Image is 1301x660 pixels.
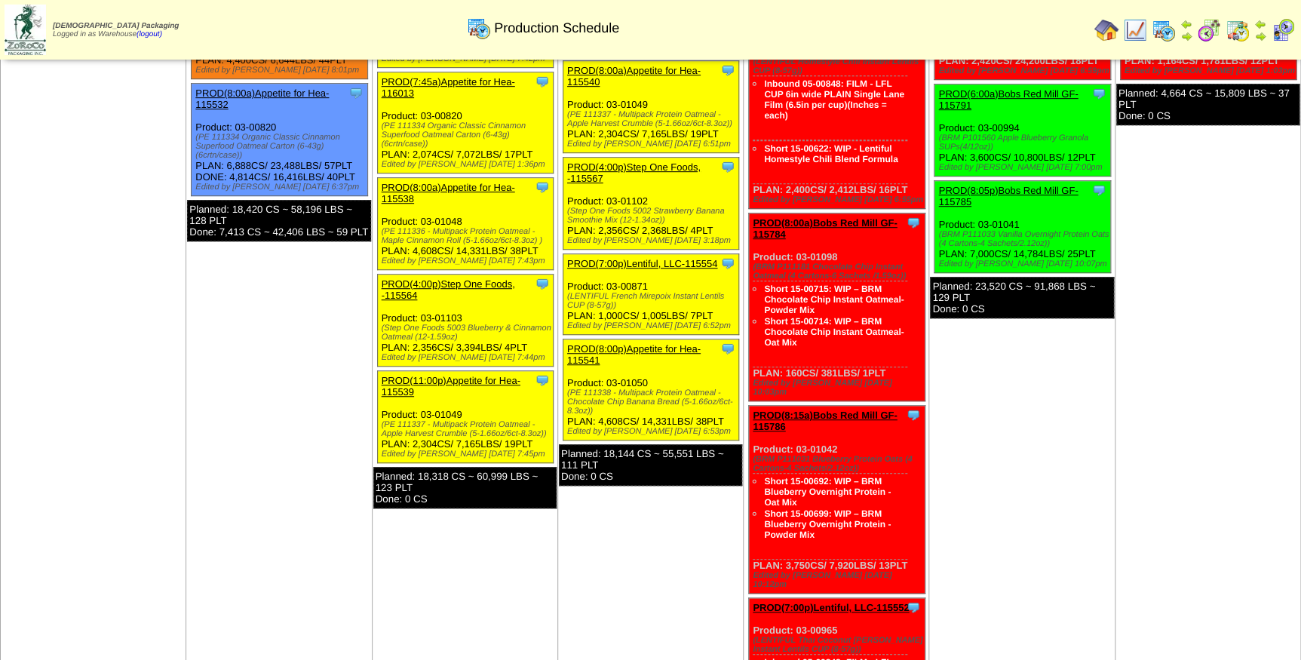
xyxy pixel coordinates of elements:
img: Tooltip [348,85,364,100]
div: Edited by [PERSON_NAME] [DATE] 6:59pm [938,66,1110,75]
img: calendarcustomer.gif [1271,18,1295,42]
img: Tooltip [535,276,550,291]
div: Planned: 18,420 CS ~ 58,196 LBS ~ 128 PLT Done: 7,413 CS ~ 42,406 LBS ~ 59 PLT [187,200,370,241]
a: Inbound 05-00848: FILM - LFL CUP 6in wide PLAIN Single Lane Film (6.5in per cup)(Inches = each) [764,78,904,121]
div: (LENTIFUL French Mirepoix Instant Lentils CUP (8-57g)) [567,292,739,310]
div: Edited by [PERSON_NAME] [DATE] 8:01pm [195,66,367,75]
img: Tooltip [720,159,735,174]
img: home.gif [1094,18,1118,42]
div: Product: 03-00820 PLAN: 6,888CS / 23,488LBS / 57PLT DONE: 4,814CS / 16,416LBS / 40PLT [192,84,368,196]
a: PROD(8:00a)Appetite for Hea-115538 [382,182,515,204]
span: [DEMOGRAPHIC_DATA] Packaging [53,22,179,30]
img: calendarblend.gif [1197,18,1221,42]
div: Edited by [PERSON_NAME] [DATE] 7:45pm [382,450,554,459]
a: PROD(7:00p)Lentiful, LLC-115552 [753,602,909,613]
a: PROD(8:05p)Bobs Red Mill GF-115785 [938,185,1078,207]
img: Tooltip [720,341,735,356]
div: Edited by [PERSON_NAME] [DATE] 10:03pm [753,379,925,397]
div: Planned: 18,318 CS ~ 60,999 LBS ~ 123 PLT Done: 0 CS [373,467,557,508]
div: Edited by [PERSON_NAME] [DATE] 7:44pm [382,353,554,362]
img: line_graph.gif [1123,18,1147,42]
div: Product: 03-00871 PLAN: 1,000CS / 1,005LBS / 7PLT [563,254,739,335]
div: Edited by [PERSON_NAME] [DATE] 3:18pm [567,236,739,245]
a: PROD(4:00p)Step One Foods, -115564 [382,278,515,301]
div: (Step One Foods 5002 Strawberry Banana Smoothie Mix (12-1.34oz)) [567,207,739,225]
img: calendarprod.gif [467,16,491,40]
div: Edited by [PERSON_NAME] [DATE] 1:36pm [382,160,554,169]
div: Edited by [PERSON_NAME] [DATE] 7:00pm [938,163,1110,172]
a: Short 15-00699: WIP – BRM Blueberry Overnight Protein - Powder Mix [764,508,891,540]
div: (BRM P111033 Vanilla Overnight Protein Oats (4 Cartons-4 Sachets/2.12oz)) [938,230,1110,248]
a: PROD(4:00p)Step One Foods, -115567 [567,161,701,184]
img: zoroco-logo-small.webp [5,5,46,55]
div: (LENTIFUL Thai Coconut [PERSON_NAME] Instant Lentils CUP (8-57g)) [753,636,925,654]
div: Planned: 4,664 CS ~ 15,809 LBS ~ 37 PLT Done: 0 CS [1116,84,1299,125]
img: Tooltip [906,600,921,615]
a: Short 15-00715: WIP – BRM Chocolate Chip Instant Oatmeal-Powder Mix [764,284,904,315]
div: Product: 03-01042 PLAN: 3,750CS / 7,920LBS / 13PLT [749,406,925,594]
img: Tooltip [1091,86,1106,101]
img: Tooltip [535,373,550,388]
a: PROD(8:15a)Bobs Red Mill GF-115786 [753,410,897,432]
span: Logged in as Warehouse [53,22,179,38]
div: (Step One Foods 5003 Blueberry & Cinnamon Oatmeal (12-1.59oz) [382,324,554,342]
img: Tooltip [1091,183,1106,198]
div: Edited by [PERSON_NAME] [DATE] 7:43pm [382,256,554,266]
img: Tooltip [535,180,550,195]
a: PROD(8:00a)Appetite for Hea-115540 [567,65,701,87]
div: Product: 03-00994 PLAN: 3,600CS / 10,800LBS / 12PLT [934,84,1111,177]
div: Edited by [PERSON_NAME] [DATE] 10:12pm [753,571,925,589]
div: (BRM P101560 Apple Blueberry Granola SUPs(4/12oz)) [938,134,1110,152]
a: Short 15-00622: WIP - Lentiful Homestyle Chili Blend Formula [764,143,898,164]
div: Product: 03-01049 PLAN: 2,304CS / 7,165LBS / 19PLT [377,371,554,463]
a: PROD(8:00a)Appetite for Hea-115532 [195,87,329,110]
div: Product: 03-01041 PLAN: 7,000CS / 14,784LBS / 25PLT [934,181,1111,273]
img: Tooltip [720,256,735,271]
img: arrowright.gif [1254,30,1266,42]
div: (PE 111338 - Multipack Protein Oatmeal - Chocolate Chip Banana Bread (5-1.66oz/6ct-8.3oz)) [567,388,739,416]
div: Product: 03-01049 PLAN: 2,304CS / 7,165LBS / 19PLT [563,61,739,153]
div: (PE 111337 - Multipack Protein Oatmeal - Apple Harvest Crumble (5-1.66oz/6ct-8.3oz)) [382,420,554,438]
img: calendarprod.gif [1152,18,1176,42]
img: Tooltip [906,407,921,422]
img: calendarinout.gif [1226,18,1250,42]
a: PROD(11:00p)Appetite for Hea-115539 [382,375,520,398]
div: (PE 111334 Organic Classic Cinnamon Superfood Oatmeal Carton (6-43g)(6crtn/case)) [195,133,367,160]
img: Tooltip [535,74,550,89]
div: Edited by [PERSON_NAME] [DATE] 6:53pm [567,427,739,436]
div: Edited by [PERSON_NAME] [DATE] 1:03pm [1125,66,1296,75]
div: (PE 111337 - Multipack Protein Oatmeal - Apple Harvest Crumble (5-1.66oz/6ct-8.3oz)) [567,110,739,128]
a: PROD(8:00p)Appetite for Hea-115541 [567,343,701,366]
div: (BRM P111181 Chocolate Chip Instant Oatmeal (4 Cartons-6 Sachets /1.59oz)) [753,262,925,281]
div: Planned: 18,144 CS ~ 55,551 LBS ~ 111 PLT Done: 0 CS [559,444,742,486]
div: Product: 03-01102 PLAN: 2,356CS / 2,368LBS / 4PLT [563,158,739,250]
div: (BRM P111031 Blueberry Protein Oats (4 Cartons-4 Sachets/2.12oz)) [753,455,925,473]
img: arrowleft.gif [1254,18,1266,30]
div: Product: 03-01098 PLAN: 160CS / 381LBS / 1PLT [749,213,925,401]
a: PROD(8:00a)Bobs Red Mill GF-115784 [753,217,897,240]
div: Edited by [PERSON_NAME] [DATE] 6:55pm [753,195,925,204]
a: PROD(7:45a)Appetite for Hea-116013 [382,76,515,99]
div: Planned: 23,520 CS ~ 91,868 LBS ~ 129 PLT Done: 0 CS [930,277,1113,318]
div: (PE 111336 - Multipack Protein Oatmeal - Maple Cinnamon Roll (5-1.66oz/6ct-8.3oz) ) [382,227,554,245]
div: (LENTIFUL Homestyle Chili Instant Lentils CUP (8-57g)) [753,57,925,75]
img: Tooltip [720,63,735,78]
a: PROD(6:00a)Bobs Red Mill GF-115791 [938,88,1078,111]
div: Product: 03-01103 PLAN: 2,356CS / 3,394LBS / 4PLT [377,275,554,367]
div: Product: 03-00910 PLAN: 2,400CS / 2,412LBS / 16PLT [749,20,925,209]
div: Edited by [PERSON_NAME] [DATE] 6:52pm [567,321,739,330]
a: PROD(7:00p)Lentiful, LLC-115554 [567,258,717,269]
div: Edited by [PERSON_NAME] [DATE] 10:07pm [938,259,1110,269]
img: arrowleft.gif [1180,18,1192,30]
a: (logout) [137,30,162,38]
a: Short 15-00692: WIP – BRM Blueberry Overnight Protein - Oat Mix [764,476,891,508]
div: Product: 03-01050 PLAN: 4,608CS / 14,331LBS / 38PLT [563,339,739,441]
a: Short 15-00714: WIP – BRM Chocolate Chip Instant Oatmeal-Oat Mix [764,316,904,348]
div: Edited by [PERSON_NAME] [DATE] 6:51pm [567,140,739,149]
div: Edited by [PERSON_NAME] [DATE] 6:37pm [195,183,367,192]
span: Production Schedule [494,20,619,36]
img: Tooltip [906,215,921,230]
div: Product: 03-01048 PLAN: 4,608CS / 14,331LBS / 38PLT [377,178,554,270]
div: (PE 111334 Organic Classic Cinnamon Superfood Oatmeal Carton (6-43g)(6crtn/case)) [382,121,554,149]
div: Product: 03-00820 PLAN: 2,074CS / 7,072LBS / 17PLT [377,72,554,173]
